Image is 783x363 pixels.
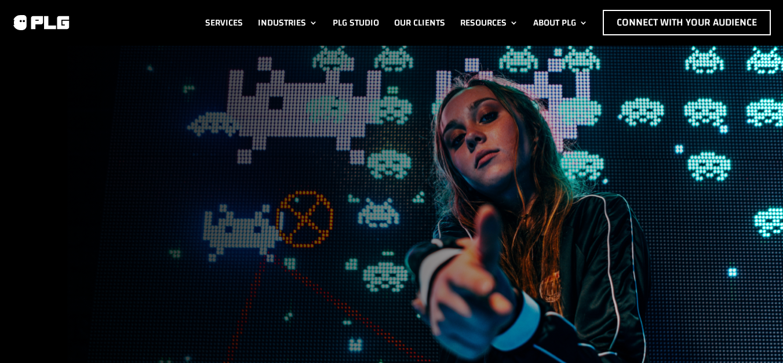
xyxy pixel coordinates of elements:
[394,10,445,35] a: Our Clients
[603,10,771,35] a: Connect with Your Audience
[333,10,379,35] a: PLG Studio
[258,10,318,35] a: Industries
[460,10,518,35] a: Resources
[205,10,243,35] a: Services
[533,10,588,35] a: About PLG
